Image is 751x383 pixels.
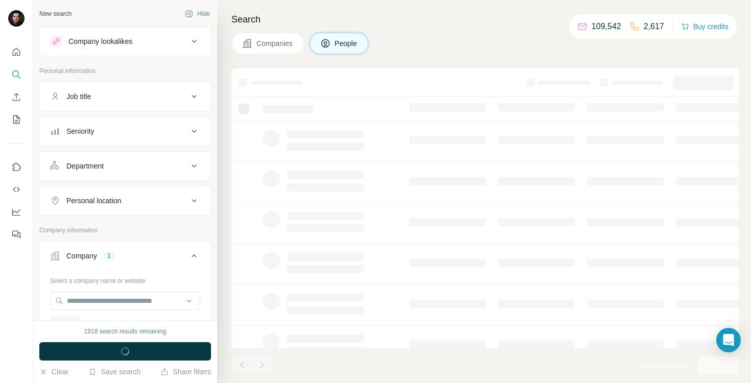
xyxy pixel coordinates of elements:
button: Save search [88,367,140,377]
button: My lists [8,110,25,129]
button: Use Surfe API [8,180,25,199]
button: Dashboard [8,203,25,221]
div: Company lookalikes [68,36,132,46]
p: 109,542 [592,20,621,33]
button: Feedback [8,225,25,244]
button: Seniority [40,119,210,143]
button: Quick start [8,43,25,61]
button: Company lookalikes [40,29,210,54]
h4: Search [231,12,739,27]
div: Personal location [66,196,121,206]
div: Department [66,161,104,171]
div: Open Intercom Messenger [716,328,741,352]
button: Personal location [40,188,210,213]
div: Company [66,251,97,261]
button: Job title [40,84,210,109]
div: New search [39,9,72,18]
div: Job title [66,91,91,102]
span: People [335,38,358,49]
div: 1 [103,251,115,260]
button: Hide [178,6,217,21]
span: Companies [256,38,294,49]
p: 2,617 [644,20,664,33]
div: 1918 search results remaining [84,327,167,336]
img: Avatar [8,10,25,27]
p: Company information [39,226,211,235]
button: Use Surfe on LinkedIn [8,158,25,176]
span: Macs [53,318,68,327]
button: Enrich CSV [8,88,25,106]
p: Personal information [39,66,211,76]
button: Clear [39,367,68,377]
div: Seniority [66,126,94,136]
button: Department [40,154,210,178]
button: Buy credits [681,19,729,34]
button: Share filters [160,367,211,377]
button: Search [8,65,25,84]
div: Select a company name or website [50,272,200,285]
button: Company1 [40,244,210,272]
